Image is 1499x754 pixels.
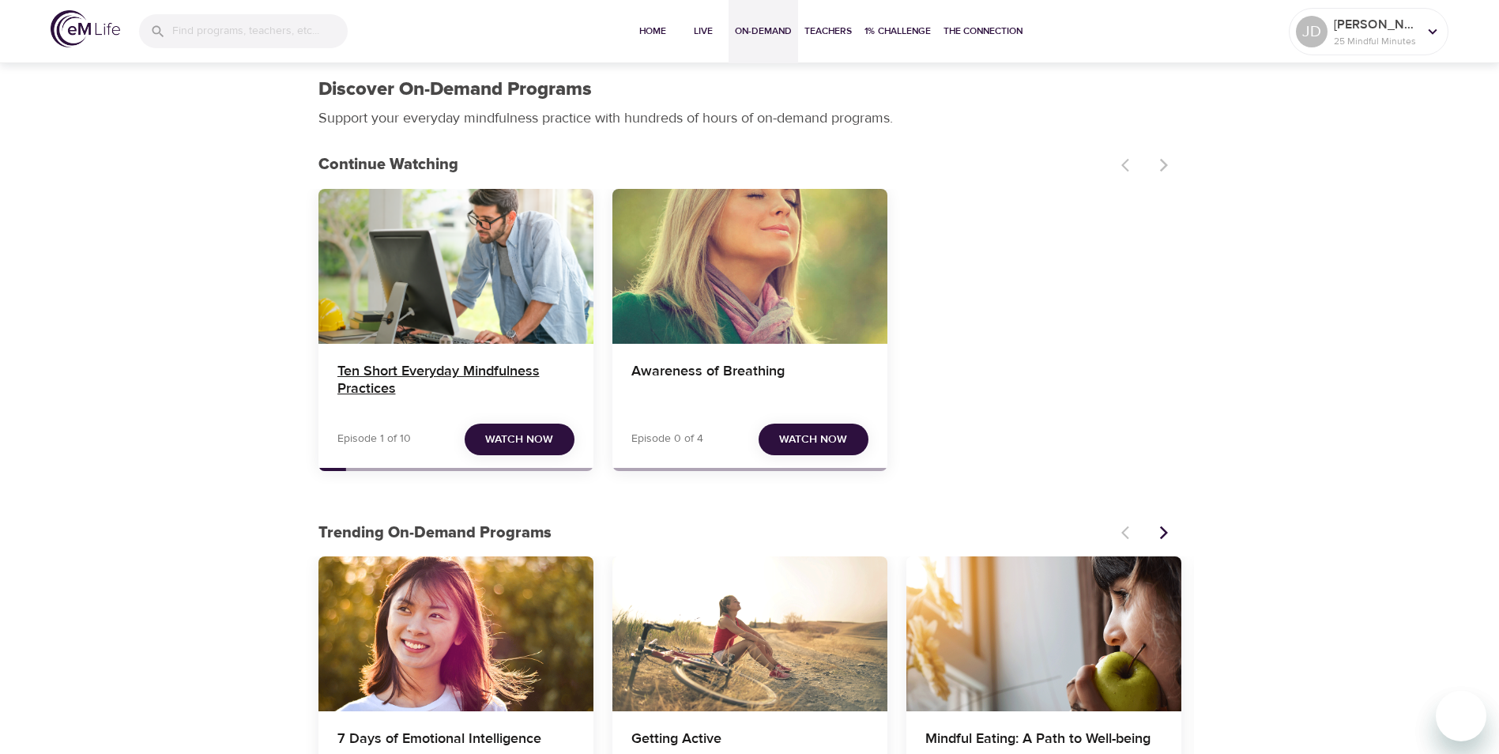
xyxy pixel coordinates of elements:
[1296,16,1328,47] div: JD
[634,23,672,40] span: Home
[631,431,703,447] p: Episode 0 of 4
[1147,515,1181,550] button: Next items
[318,556,593,711] button: 7 Days of Emotional Intelligence
[612,189,887,344] button: Awareness of Breathing
[318,78,592,101] h1: Discover On-Demand Programs
[779,430,847,450] span: Watch Now
[318,107,911,129] p: Support your everyday mindfulness practice with hundreds of hours of on-demand programs.
[943,23,1023,40] span: The Connection
[804,23,852,40] span: Teachers
[465,424,574,456] button: Watch Now
[1334,34,1418,48] p: 25 Mindful Minutes
[51,10,120,47] img: logo
[864,23,931,40] span: 1% Challenge
[684,23,722,40] span: Live
[1436,691,1486,741] iframe: Button to launch messaging window
[612,556,887,711] button: Getting Active
[337,431,411,447] p: Episode 1 of 10
[906,556,1181,711] button: Mindful Eating: A Path to Well-being
[337,363,574,401] h4: Ten Short Everyday Mindfulness Practices
[735,23,792,40] span: On-Demand
[318,189,593,344] button: Ten Short Everyday Mindfulness Practices
[485,430,553,450] span: Watch Now
[318,521,1112,545] p: Trending On-Demand Programs
[172,14,348,48] input: Find programs, teachers, etc...
[1334,15,1418,34] p: [PERSON_NAME]
[631,363,868,401] h4: Awareness of Breathing
[759,424,868,456] button: Watch Now
[318,156,1112,174] h3: Continue Watching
